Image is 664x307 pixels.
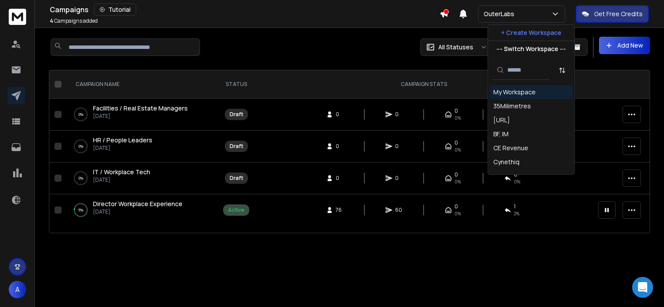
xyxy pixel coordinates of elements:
[336,207,344,214] span: 76
[454,178,461,185] span: 0%
[93,200,182,208] a: Director Workplace Experience
[93,168,150,176] a: IT / Workplace Tech
[93,104,188,112] span: Facilities / Real Estate Managers
[65,70,218,99] th: CAMPAIGN NAME
[454,139,458,146] span: 0
[454,107,458,114] span: 0
[94,3,136,16] button: Tutorial
[576,5,649,23] button: Get Free Credits
[493,88,536,97] div: My Workspace
[93,104,188,113] a: Facilities / Real Estate Managers
[255,70,593,99] th: CAMPAIGN STATS
[599,37,650,54] button: Add New
[395,143,404,150] span: 0
[493,102,531,110] div: 35Milimetres
[79,174,83,183] p: 0 %
[514,210,520,217] span: 2 %
[501,28,561,37] p: + Create Workspace
[9,281,26,298] button: A
[454,210,461,217] span: 0%
[493,158,520,166] div: Cynethiq
[65,99,218,131] td: 0%Facilities / Real Estate Managers[DATE]
[395,175,404,182] span: 0
[65,162,218,194] td: 0%IT / Workplace Tech[DATE]
[65,131,218,162] td: 0%HR / People Leaders[DATE]
[65,194,218,226] td: 5%Director Workplace Experience[DATE]
[454,203,458,210] span: 0
[484,10,518,18] p: OuterLabs
[395,207,404,214] span: 60
[514,178,520,185] span: 0%
[78,206,83,214] p: 5 %
[488,25,575,41] button: + Create Workspace
[454,171,458,178] span: 0
[454,146,461,153] span: 0%
[93,208,182,215] p: [DATE]
[336,143,344,150] span: 0
[93,113,188,120] p: [DATE]
[93,176,150,183] p: [DATE]
[554,62,571,79] button: Sort by Sort A-Z
[336,175,344,182] span: 0
[336,111,344,118] span: 0
[93,145,152,152] p: [DATE]
[93,136,152,145] a: HR / People Leaders
[50,3,440,16] div: Campaigns
[218,70,255,99] th: STATUS
[79,110,83,119] p: 0 %
[50,17,53,24] span: 4
[395,111,404,118] span: 0
[493,172,529,180] div: Dial My Calls
[79,142,83,151] p: 0 %
[230,143,243,150] div: Draft
[230,175,243,182] div: Draft
[493,144,528,152] div: CE Revenue
[438,43,473,52] p: All Statuses
[228,207,244,214] div: Active
[514,203,516,210] span: 1
[454,114,461,121] span: 0%
[230,111,243,118] div: Draft
[493,130,509,138] div: BF, IM
[496,45,566,53] p: --- Switch Workspace ---
[594,10,643,18] p: Get Free Credits
[514,171,517,178] span: 0
[632,277,653,298] div: Open Intercom Messenger
[493,116,510,124] div: [URL]
[50,17,98,24] p: Campaigns added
